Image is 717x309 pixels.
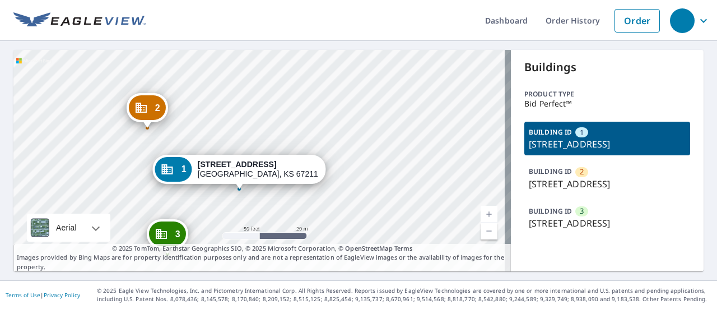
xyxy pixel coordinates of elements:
[147,219,188,254] div: Dropped pin, building 3, Commercial property, 210 E Blake St Wichita, KS 67211
[529,177,686,191] p: [STREET_ADDRESS]
[53,214,80,242] div: Aerial
[524,89,690,99] p: Product type
[198,160,277,169] strong: [STREET_ADDRESS]
[112,244,413,253] span: © 2025 TomTom, Earthstar Geographics SIO, © 2025 Microsoft Corporation, ©
[13,244,511,272] p: Images provided by Bing Maps are for property identification purposes only and are not a represen...
[345,244,392,252] a: OpenStreetMap
[614,9,660,33] a: Order
[155,104,160,112] span: 2
[580,127,584,138] span: 1
[580,206,584,216] span: 3
[529,216,686,230] p: [STREET_ADDRESS]
[27,214,110,242] div: Aerial
[481,206,497,223] a: Current Level 19, Zoom In
[181,165,187,173] span: 1
[529,127,572,137] p: BUILDING ID
[198,160,318,179] div: [GEOGRAPHIC_DATA], KS 67211
[524,99,690,108] p: Bid Perfect™
[97,287,711,303] p: © 2025 Eagle View Technologies, Inc. and Pictometry International Corp. All Rights Reserved. Repo...
[529,206,572,216] p: BUILDING ID
[6,291,40,299] a: Terms of Use
[6,292,80,298] p: |
[175,230,180,238] span: 3
[127,93,168,128] div: Dropped pin, building 2, Commercial property, 2222 S Market St Wichita, KS 67211
[394,244,413,252] a: Terms
[580,167,584,177] span: 2
[529,137,686,151] p: [STREET_ADDRESS]
[524,59,690,76] p: Buildings
[153,155,326,190] div: Dropped pin, building 1, Commercial property, 2245 S Broadway Ave Wichita, KS 67211
[481,223,497,239] a: Current Level 19, Zoom Out
[13,12,146,29] img: EV Logo
[529,167,572,176] p: BUILDING ID
[44,291,80,299] a: Privacy Policy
